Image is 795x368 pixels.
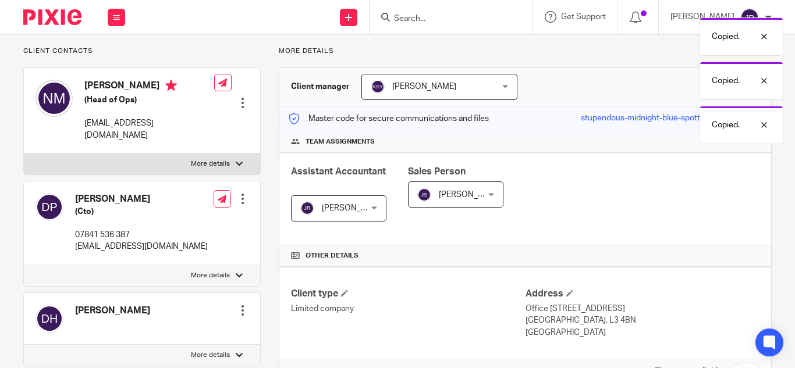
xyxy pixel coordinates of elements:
[393,14,498,24] input: Search
[191,271,230,280] p: More details
[712,75,740,87] p: Copied.
[526,327,759,338] p: [GEOGRAPHIC_DATA]
[84,80,214,94] h4: [PERSON_NAME]
[712,119,740,131] p: Copied.
[75,229,208,241] p: 07841 536 387
[371,80,385,94] img: svg%3E
[75,241,208,252] p: [EMAIL_ADDRESS][DOMAIN_NAME]
[526,315,759,326] p: [GEOGRAPHIC_DATA], L3 4BN
[36,193,63,221] img: svg%3E
[526,288,759,300] h4: Address
[75,206,208,217] h5: (Cto)
[291,81,350,92] h3: Client manager
[306,251,359,260] span: Other details
[526,303,759,315] p: Office [STREET_ADDRESS]
[300,201,314,215] img: svg%3E
[23,47,261,56] p: Client contacts
[75,305,150,317] h4: [PERSON_NAME]
[191,351,230,360] p: More details
[288,113,489,124] p: Master code for secure communications and files
[408,167,466,176] span: Sales Person
[439,191,503,199] span: [PERSON_NAME]
[36,80,73,117] img: svg%3E
[392,83,456,91] span: [PERSON_NAME]
[740,8,759,27] img: svg%3E
[417,188,431,202] img: svg%3E
[291,167,386,176] span: Assistant Accountant
[36,305,63,333] img: svg%3E
[291,303,525,315] p: Limited company
[322,204,386,212] span: [PERSON_NAME]
[191,159,230,169] p: More details
[279,47,772,56] p: More details
[712,31,740,42] p: Copied.
[306,137,375,147] span: Team assignments
[165,80,177,91] i: Primary
[84,94,214,106] h5: (Head of Ops)
[291,288,525,300] h4: Client type
[23,9,81,25] img: Pixie
[84,117,214,141] p: [EMAIL_ADDRESS][DOMAIN_NAME]
[75,193,208,205] h4: [PERSON_NAME]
